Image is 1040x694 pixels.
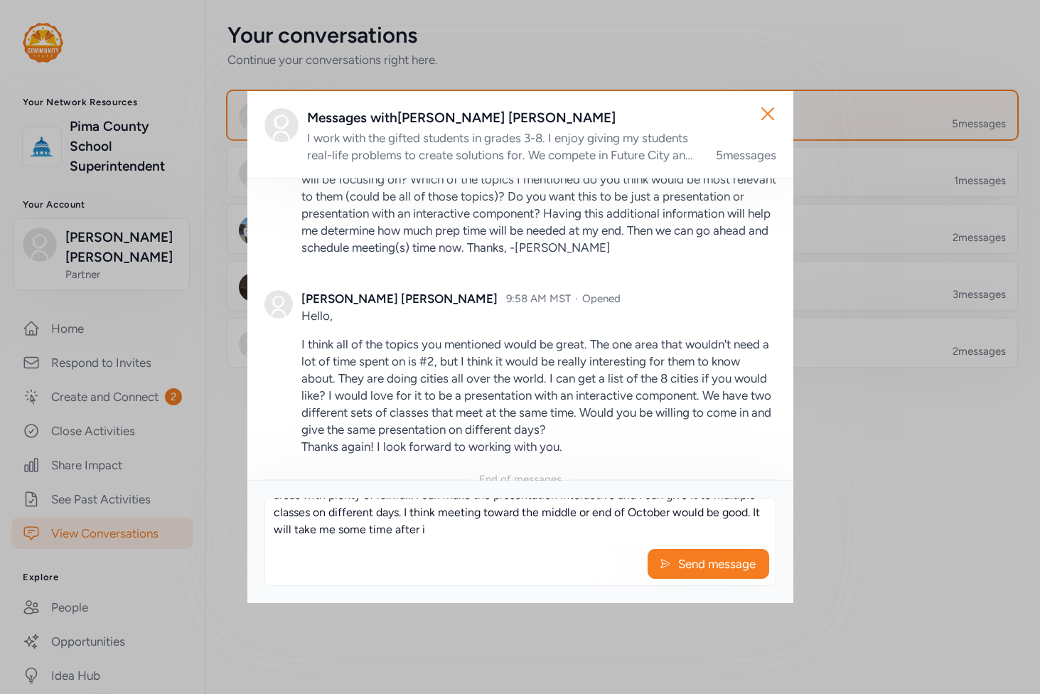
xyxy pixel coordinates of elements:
[575,292,578,305] span: ·
[582,292,621,305] span: Opened
[301,290,498,307] div: [PERSON_NAME] [PERSON_NAME]
[307,129,699,164] div: I work with the gifted students in grades 3-8. I enjoy giving my students real-life problems to c...
[301,154,776,256] p: Hi [PERSON_NAME], Can you give me a little more info: What geographic location they will be focus...
[264,290,293,319] img: Avatar
[265,498,776,544] textarea: Knowing the cities would be helpful. I'll be looking to see which are in arid areas and which are...
[677,555,757,572] span: Send message
[506,292,571,305] span: 9:58 AM MST
[301,336,776,455] p: I think all of the topics you mentioned would be great. The one area that wouldn't need a lot of ...
[307,108,776,128] div: Messages with [PERSON_NAME] [PERSON_NAME]
[301,307,776,324] p: Hello,
[716,146,776,164] div: 5 messages
[479,472,562,486] div: End of messages
[264,108,299,142] img: Avatar
[648,549,769,579] button: Send message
